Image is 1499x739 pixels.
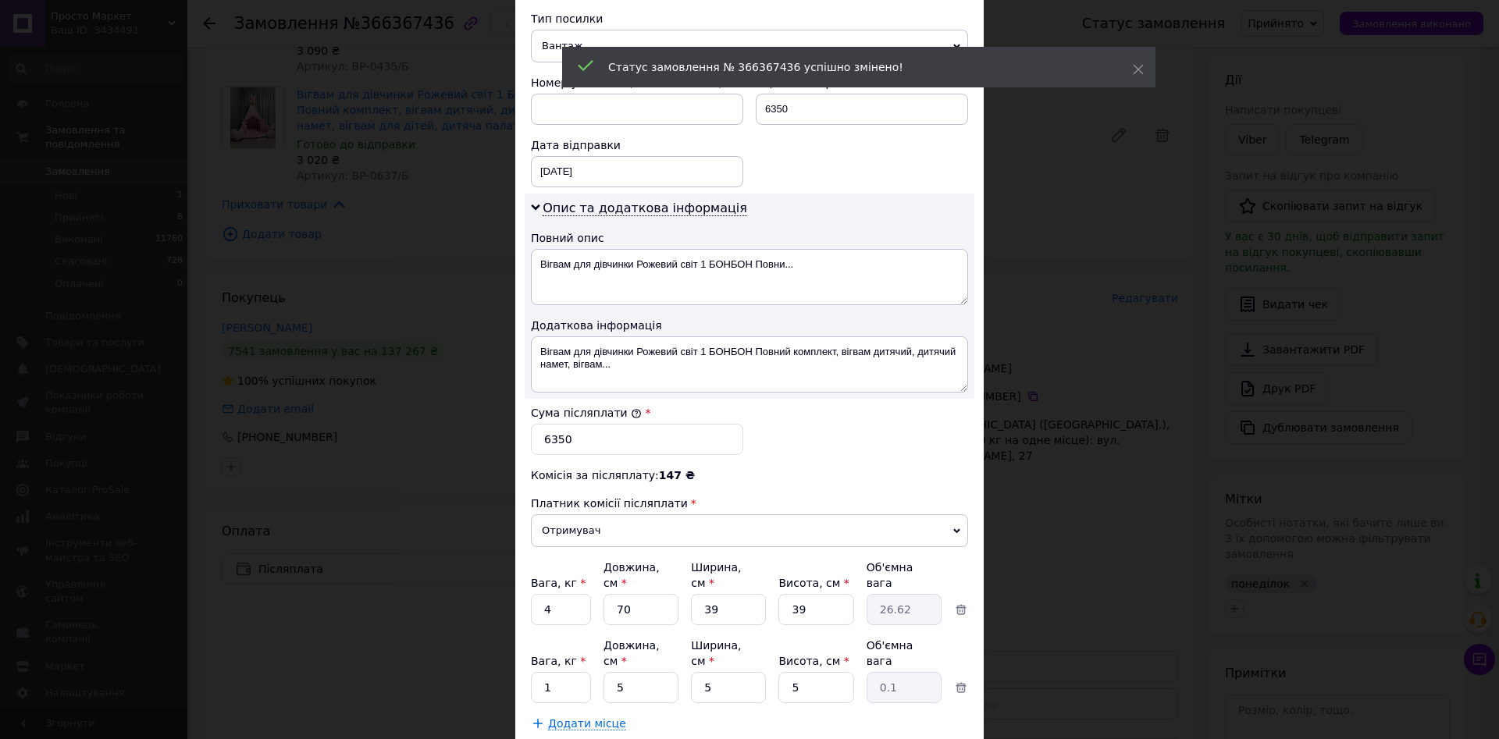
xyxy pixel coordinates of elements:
div: Дата відправки [531,137,743,153]
span: Опис та додаткова інформація [543,201,747,216]
textarea: Вігвам для дівчинки Рожевий світ 1 БОНБОН Повни... [531,249,968,305]
span: Додати місце [548,717,626,730]
textarea: Вігвам для дівчинки Рожевий світ 1 БОНБОН Повний комплект, вігвам дитячий, дитячий намет, вігвам... [531,336,968,393]
label: Вага, кг [531,577,586,589]
span: Вантаж [531,30,968,62]
span: 147 ₴ [659,469,695,481]
span: Отримувач [531,514,968,547]
div: Комісія за післяплату: [531,467,968,483]
div: Об'ємна вага [867,638,942,669]
label: Вага, кг [531,655,586,667]
span: Тип посилки [531,12,603,25]
div: Об'ємна вага [867,560,942,591]
div: Повний опис [531,230,968,246]
label: Довжина, см [604,561,660,589]
label: Висота, см [778,655,849,667]
div: Статус замовлення № 366367436 успішно змінено! [608,59,1094,75]
span: Платник комісії післяплати [531,497,688,510]
label: Довжина, см [604,639,660,667]
label: Сума післяплати [531,407,642,419]
label: Висота, см [778,577,849,589]
label: Ширина, см [691,561,741,589]
div: Номер упаковки (не обов'язково) [531,75,743,91]
div: Додаткова інформація [531,318,968,333]
label: Ширина, см [691,639,741,667]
